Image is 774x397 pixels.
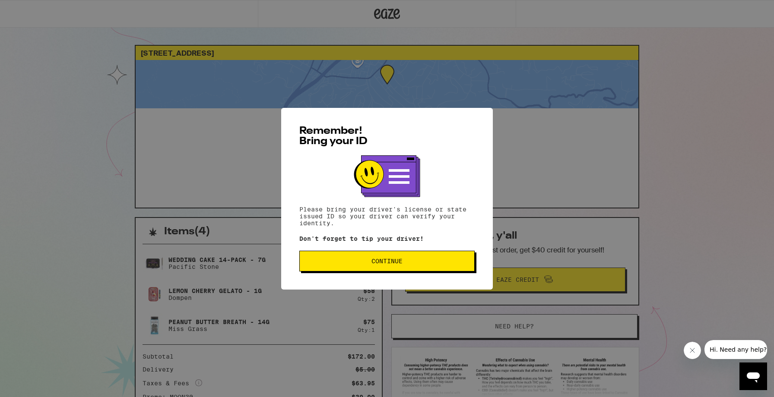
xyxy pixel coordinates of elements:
button: Continue [299,251,475,271]
iframe: Close message [684,342,701,359]
iframe: Message from company [704,340,767,359]
span: Remember! Bring your ID [299,126,368,147]
span: Continue [371,258,403,264]
p: Don't forget to tip your driver! [299,235,475,242]
p: Please bring your driver's license or state issued ID so your driver can verify your identity. [299,206,475,227]
iframe: Button to launch messaging window [739,362,767,390]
